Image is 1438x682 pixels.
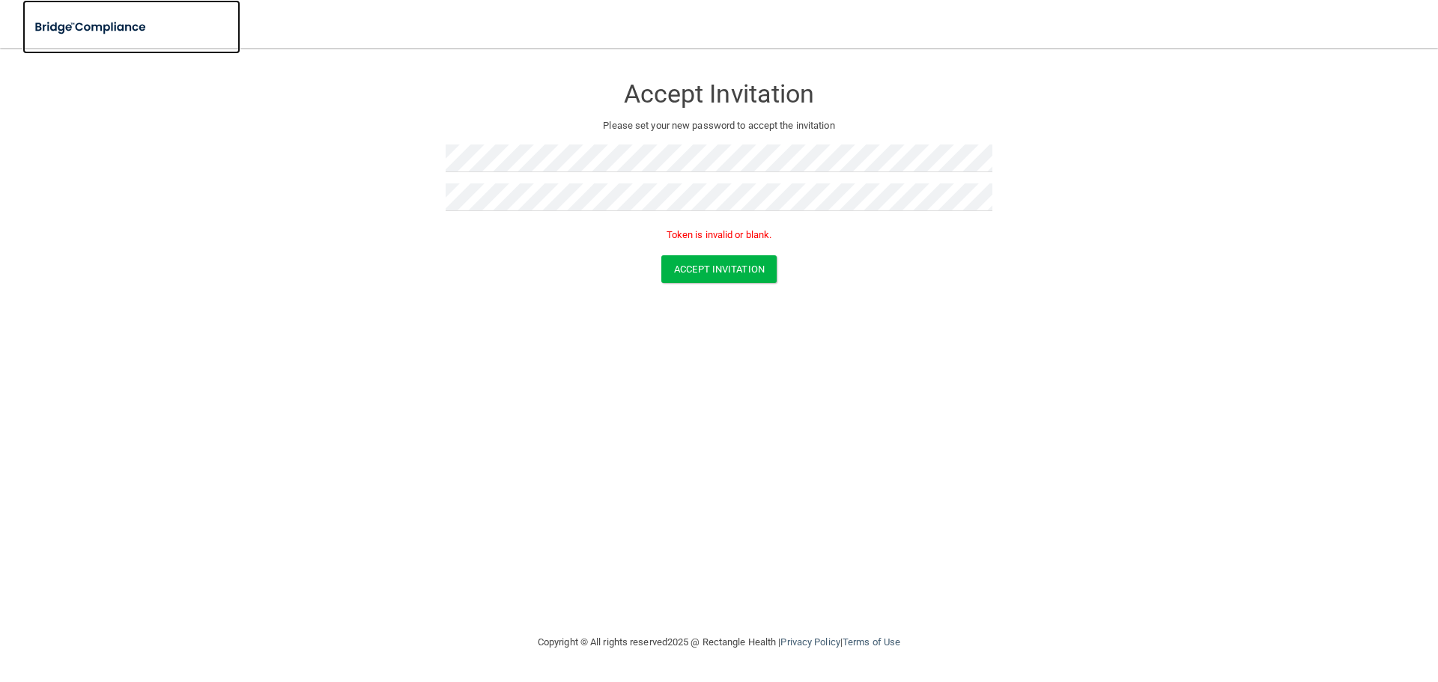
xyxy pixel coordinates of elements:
[446,80,992,108] h3: Accept Invitation
[457,117,981,135] p: Please set your new password to accept the invitation
[780,636,840,648] a: Privacy Policy
[1179,576,1420,636] iframe: Drift Widget Chat Controller
[661,255,777,283] button: Accept Invitation
[843,636,900,648] a: Terms of Use
[22,12,160,43] img: bridge_compliance_login_screen.278c3ca4.svg
[446,226,992,244] p: Token is invalid or blank.
[446,618,992,666] div: Copyright © All rights reserved 2025 @ Rectangle Health | |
